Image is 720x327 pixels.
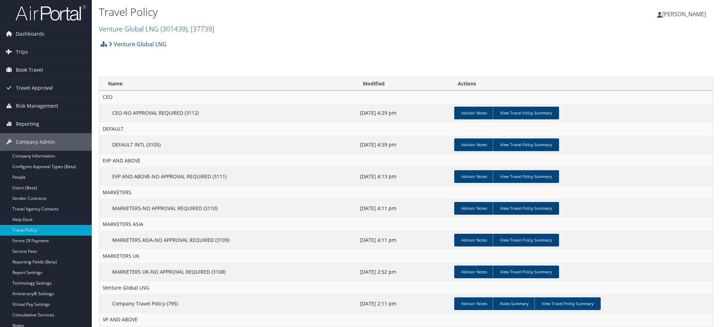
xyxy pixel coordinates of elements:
a: Advisor Notes [454,297,494,310]
img: airportal-logo.png [16,5,86,21]
td: MARKETERS-NO APPROVAL REQUIRED (3110) [99,199,356,218]
a: Advisor Notes [454,138,494,151]
td: MARKETERS ASIA [99,218,713,231]
a: View Travel Policy Summary [493,170,559,183]
td: DEFAULT [99,123,713,135]
td: [DATE] 4:13 pm [356,167,451,186]
a: Advisor Notes [454,170,494,183]
a: Advisor Notes [454,234,494,246]
td: MARKETERS ASIA-NO APPROVAL REQUIRED (3109) [99,231,356,250]
th: Name: activate to sort column ascending [99,77,356,91]
span: Company Admin [16,133,55,151]
span: Trips [16,43,28,61]
td: DEFAULT INTL (3105) [99,135,356,154]
td: [DATE] 4:11 pm [356,231,451,250]
h1: Travel Policy [99,5,508,19]
span: ( 301439 ) [161,24,187,34]
a: Rules Summary [493,297,536,310]
td: Company Travel Policy (795) [99,294,356,313]
a: View Travel Policy Summary [493,234,559,246]
a: View Travel Policy Summary [534,297,601,310]
a: Venture Global LNG [99,24,214,34]
td: CEO [99,91,713,103]
td: [DATE] 4:59 pm [356,135,451,154]
span: Travel Approval [16,79,53,97]
span: [PERSON_NAME] [662,10,706,18]
th: Actions [451,77,713,91]
span: Dashboards [16,25,44,43]
td: [DATE] 2:11 pm [356,294,451,313]
span: , [ 37739 ] [187,24,214,34]
td: [DATE] 4:29 pm [356,103,451,123]
td: [DATE] 2:52 pm [356,262,451,281]
td: EVP AND ABOVE [99,154,713,167]
td: EVP AND ABOVE-NO APPROVAL REQUIRED (3111) [99,167,356,186]
span: Risk Management [16,97,58,115]
td: CEO-NO APPROVAL REQUIRED (3112) [99,103,356,123]
a: View Travel Policy Summary [493,202,559,215]
span: Book Travel [16,61,43,79]
a: View Travel Policy Summary [493,138,559,151]
a: View Travel Policy Summary [493,107,559,119]
td: [DATE] 4:11 pm [356,199,451,218]
td: MARKETERS UK [99,250,713,262]
th: Modified: activate to sort column ascending [356,77,451,91]
td: Venture Global LNG [99,281,713,294]
a: View Travel Policy Summary [493,266,559,278]
td: VP AND ABOVE [99,313,713,326]
td: MARKETERS [99,186,713,199]
a: Advisor Notes [454,266,494,278]
a: Venture Global LNG [109,37,167,51]
span: Reporting [16,115,39,133]
a: Advisor Notes [454,107,494,119]
a: Advisor Notes [454,202,494,215]
a: [PERSON_NAME] [657,4,713,25]
td: MARKETERS UK-NO APPROVAL REQUIRED (3108) [99,262,356,281]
